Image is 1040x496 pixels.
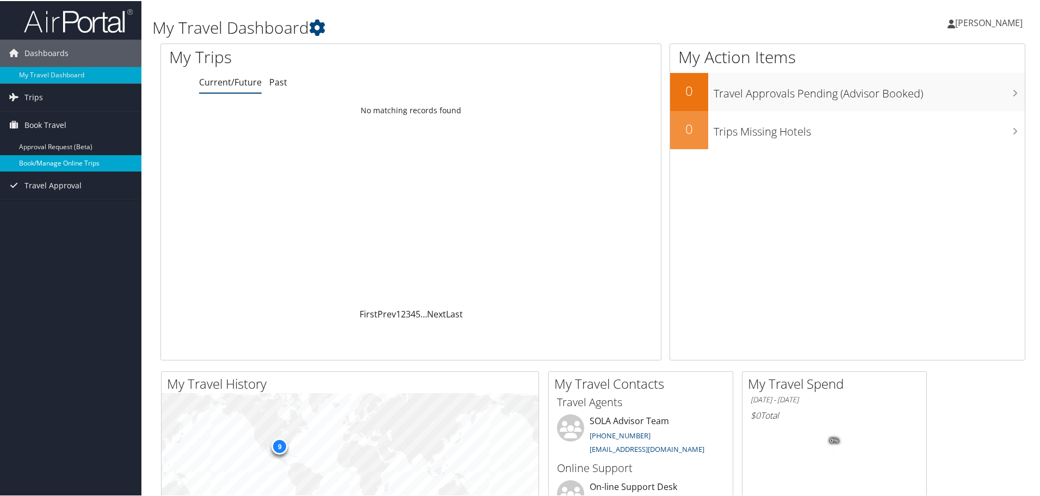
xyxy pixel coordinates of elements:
[269,75,287,87] a: Past
[590,443,704,453] a: [EMAIL_ADDRESS][DOMAIN_NAME]
[670,81,708,99] h2: 0
[748,373,926,392] h2: My Travel Spend
[554,373,733,392] h2: My Travel Contacts
[24,111,66,138] span: Book Travel
[169,45,444,68] h1: My Trips
[955,16,1023,28] span: [PERSON_NAME]
[199,75,262,87] a: Current/Future
[670,45,1025,68] h1: My Action Items
[557,394,725,409] h3: Travel Agents
[552,413,730,458] li: SOLA Advisor Team
[377,307,396,319] a: Prev
[396,307,401,319] a: 1
[670,110,1025,148] a: 0Trips Missing Hotels
[446,307,463,319] a: Last
[167,373,538,392] h2: My Travel History
[714,79,1025,100] h3: Travel Approvals Pending (Advisor Booked)
[670,119,708,137] h2: 0
[751,408,760,420] span: $0
[751,408,918,420] h6: Total
[751,394,918,404] h6: [DATE] - [DATE]
[590,430,651,439] a: [PHONE_NUMBER]
[557,460,725,475] h3: Online Support
[24,83,43,110] span: Trips
[161,100,661,119] td: No matching records found
[714,118,1025,138] h3: Trips Missing Hotels
[271,437,288,454] div: 9
[24,39,69,66] span: Dashboards
[416,307,420,319] a: 5
[420,307,427,319] span: …
[152,15,740,38] h1: My Travel Dashboard
[411,307,416,319] a: 4
[427,307,446,319] a: Next
[670,72,1025,110] a: 0Travel Approvals Pending (Advisor Booked)
[401,307,406,319] a: 2
[360,307,377,319] a: First
[830,437,839,443] tspan: 0%
[24,7,133,33] img: airportal-logo.png
[406,307,411,319] a: 3
[948,5,1033,38] a: [PERSON_NAME]
[24,171,82,198] span: Travel Approval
